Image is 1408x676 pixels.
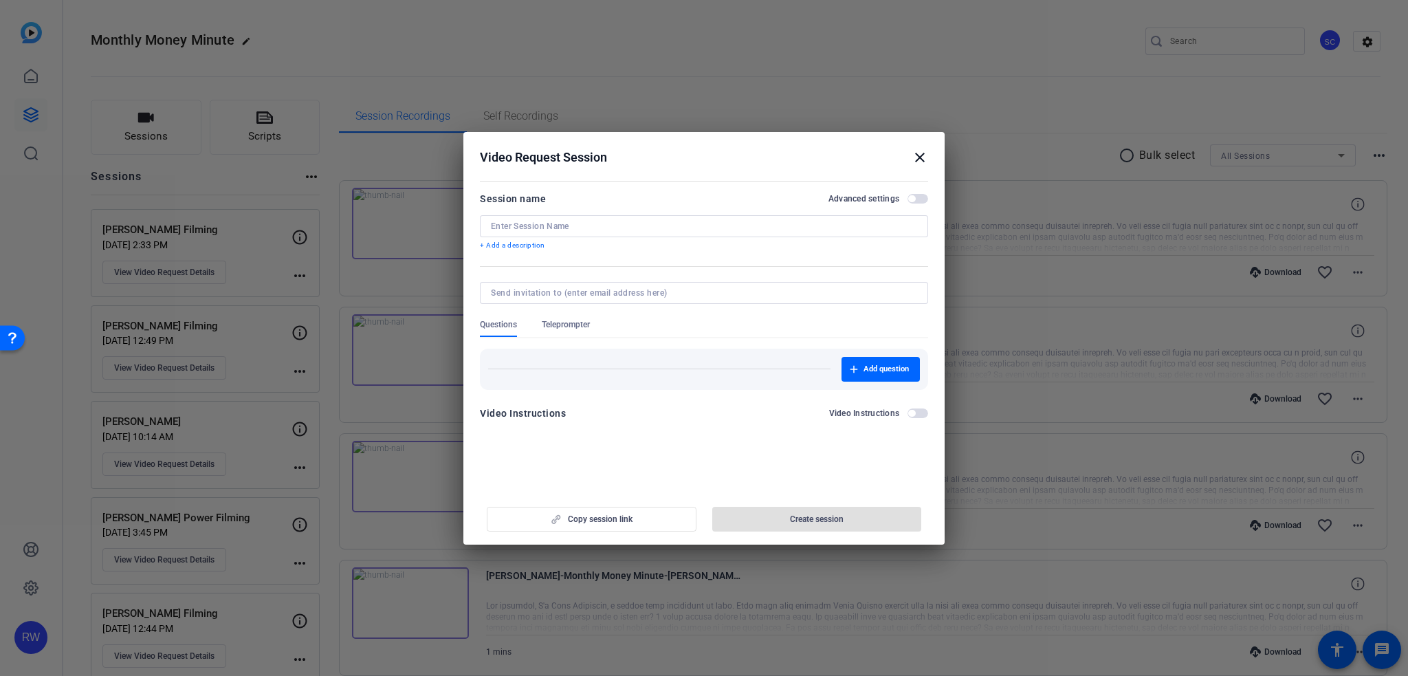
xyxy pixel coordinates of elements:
div: Session name [480,190,546,207]
p: + Add a description [480,240,928,251]
h2: Advanced settings [828,193,899,204]
input: Send invitation to (enter email address here) [491,287,912,298]
span: Add question [863,364,909,375]
input: Enter Session Name [491,221,917,232]
h2: Video Instructions [829,408,900,419]
span: Teleprompter [542,319,590,330]
mat-icon: close [912,149,928,166]
button: Add question [841,357,920,382]
div: Video Request Session [480,149,928,166]
span: Questions [480,319,517,330]
div: Video Instructions [480,405,566,422]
